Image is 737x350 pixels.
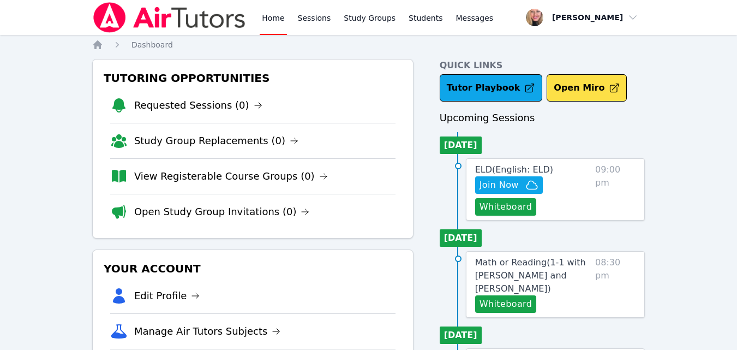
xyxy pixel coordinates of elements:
[440,74,543,102] a: Tutor Playbook
[101,68,404,88] h3: Tutoring Opportunities
[101,259,404,278] h3: Your Account
[134,98,262,113] a: Requested Sessions (0)
[475,295,537,313] button: Whiteboard
[547,74,627,102] button: Open Miro
[440,110,645,126] h3: Upcoming Sessions
[134,324,281,339] a: Manage Air Tutors Subjects
[134,204,310,220] a: Open Study Group Invitations (0)
[456,13,494,23] span: Messages
[440,137,482,154] li: [DATE]
[475,164,553,175] span: ELD ( English: ELD )
[440,327,482,344] li: [DATE]
[475,257,586,294] span: Math or Reading ( 1-1 with [PERSON_NAME] and [PERSON_NAME] )
[595,163,636,216] span: 09:00 pm
[595,256,636,313] span: 08:30 pm
[92,39,645,50] nav: Breadcrumb
[475,176,543,194] button: Join Now
[475,198,537,216] button: Whiteboard
[440,229,482,247] li: [DATE]
[131,40,173,49] span: Dashboard
[131,39,173,50] a: Dashboard
[134,169,328,184] a: View Registerable Course Groups (0)
[92,2,247,33] img: Air Tutors
[440,59,645,72] h4: Quick Links
[475,163,553,176] a: ELD(English: ELD)
[134,133,298,149] a: Study Group Replacements (0)
[134,288,200,304] a: Edit Profile
[480,179,519,192] span: Join Now
[475,256,591,295] a: Math or Reading(1-1 with [PERSON_NAME] and [PERSON_NAME])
